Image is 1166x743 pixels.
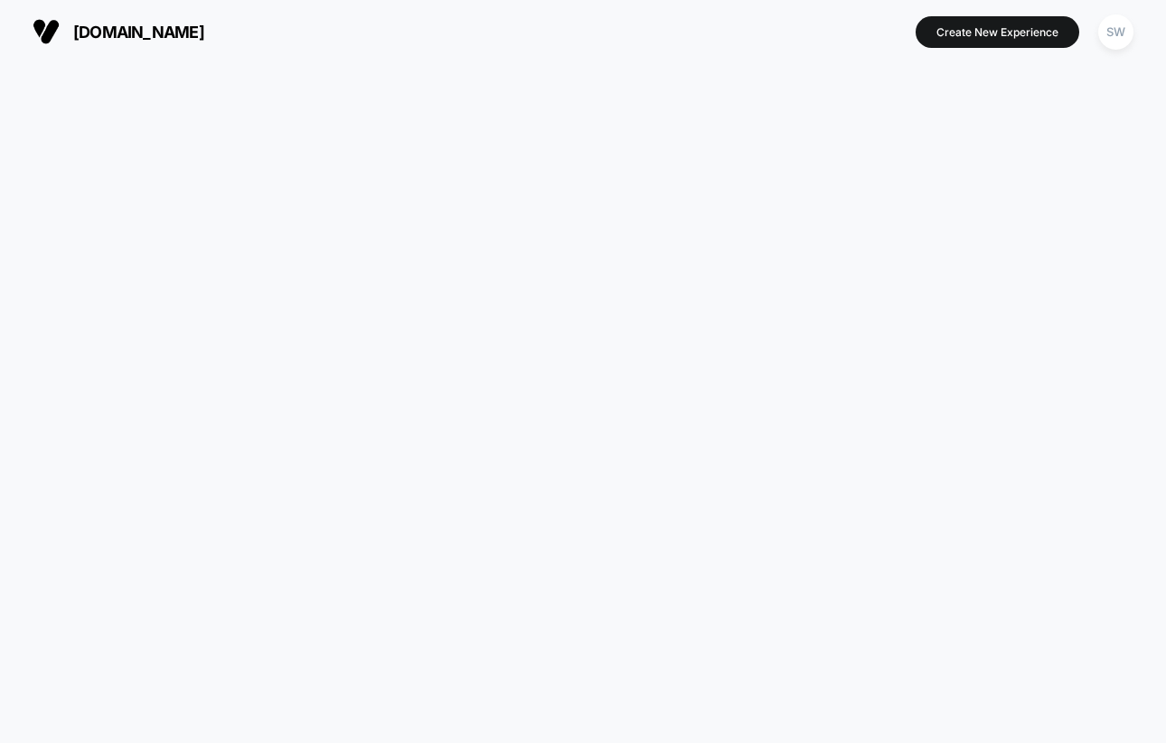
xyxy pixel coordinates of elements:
button: [DOMAIN_NAME] [27,17,210,46]
img: Visually logo [33,18,60,45]
div: SW [1098,14,1133,50]
span: [DOMAIN_NAME] [73,23,204,42]
button: SW [1093,14,1139,51]
button: Create New Experience [916,16,1079,48]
